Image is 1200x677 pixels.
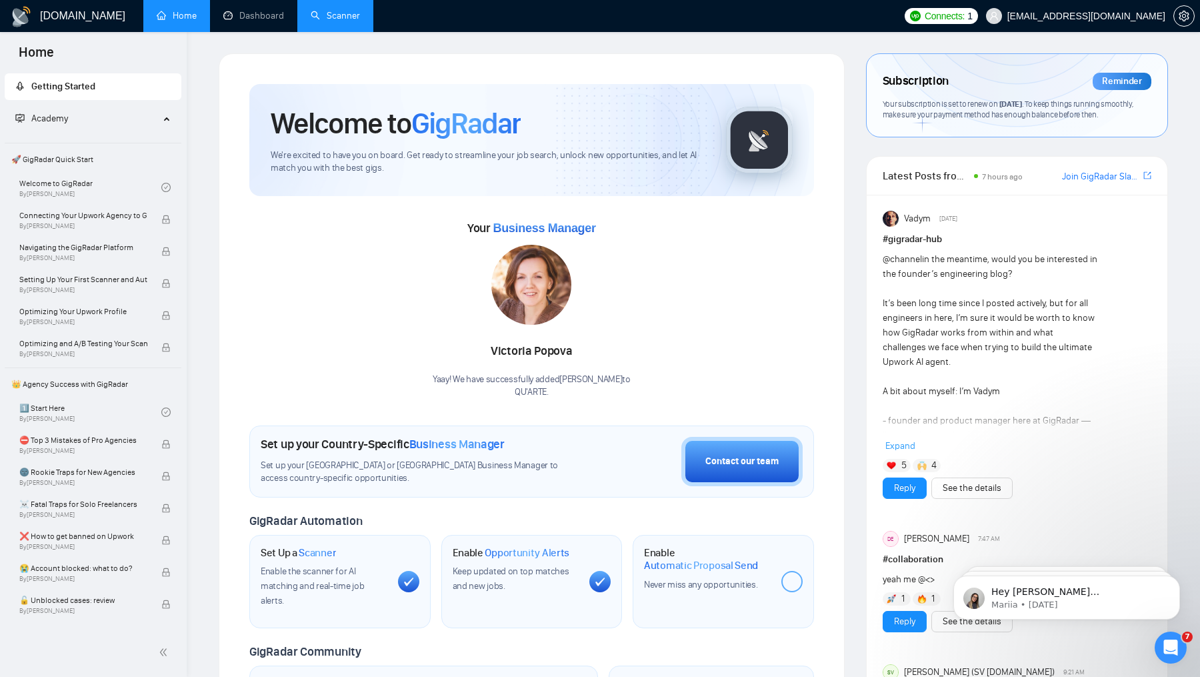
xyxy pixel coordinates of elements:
[910,11,921,21] img: upwork-logo.png
[6,146,180,173] span: 🚀 GigRadar Quick Start
[883,252,1098,648] div: in the meantime, would you be interested in the founder’s engineering blog? It’s been long time s...
[883,611,927,632] button: Reply
[19,286,147,294] span: By [PERSON_NAME]
[1062,169,1141,184] a: Join GigRadar Slack Community
[161,536,171,545] span: lock
[299,546,336,560] span: Scanner
[887,594,896,604] img: 🚀
[157,10,197,21] a: homeHome
[493,221,595,235] span: Business Manager
[925,9,965,23] span: Connects:
[11,6,32,27] img: logo
[19,398,161,427] a: 1️⃣ Start HereBy[PERSON_NAME]
[161,504,171,513] span: lock
[19,273,147,286] span: Setting Up Your First Scanner and Auto-Bidder
[1093,73,1151,90] div: Reminder
[19,305,147,318] span: Optimizing Your Upwork Profile
[433,386,631,399] p: QU'ARTE .
[978,533,1000,545] span: 7:47 AM
[15,113,25,123] span: fund-projection-screen
[271,105,521,141] h1: Welcome to
[726,107,793,173] img: gigradar-logo.png
[19,337,147,350] span: Optimizing and A/B Testing Your Scanner for Better Results
[19,626,147,639] span: 🙈 Getting over Upwork?
[19,434,147,447] span: ⛔ Top 3 Mistakes of Pro Agencies
[19,607,147,615] span: By [PERSON_NAME]
[681,437,803,486] button: Contact our team
[1143,170,1151,181] span: export
[15,113,68,124] span: Academy
[161,440,171,449] span: lock
[453,566,569,592] span: Keep updated on top matches and new jobs.
[161,568,171,577] span: lock
[19,575,147,583] span: By [PERSON_NAME]
[249,514,362,528] span: GigRadar Automation
[883,552,1151,567] h1: # collaboration
[19,594,147,607] span: 🔓 Unblocked cases: review
[883,211,899,227] img: Vadym
[644,559,758,572] span: Automatic Proposal Send
[159,646,172,659] span: double-left
[1174,11,1194,21] span: setting
[223,10,284,21] a: dashboardDashboard
[904,211,931,226] span: Vadym
[917,594,927,604] img: 🔥
[1143,169,1151,182] a: export
[433,374,631,399] div: Yaay! We have successfully added [PERSON_NAME] to
[894,481,915,496] a: Reply
[883,532,898,546] div: DE
[883,99,1134,120] span: Your subscription is set to renew on . To keep things running smoothly, make sure your payment me...
[271,149,705,175] span: We're excited to have you on board. Get ready to streamline your job search, unlock new opportuni...
[883,70,949,93] span: Subscription
[161,343,171,352] span: lock
[19,209,147,222] span: Connecting Your Upwork Agency to GigRadar
[885,440,915,452] span: Expand
[161,600,171,609] span: lock
[982,172,1023,181] span: 7 hours ago
[161,279,171,288] span: lock
[261,546,336,560] h1: Set Up a
[161,311,171,320] span: lock
[453,546,570,560] h1: Enable
[19,562,147,575] span: 😭 Account blocked: what to do?
[19,173,161,202] a: Welcome to GigRadarBy[PERSON_NAME]
[883,253,922,265] span: @channel
[989,11,999,21] span: user
[58,51,230,63] p: Message from Mariia, sent 1w ago
[943,481,1001,496] a: See the details
[883,167,970,184] span: Latest Posts from the GigRadar Community
[1182,632,1193,642] span: 7
[19,498,147,511] span: ☠️ Fatal Traps for Solo Freelancers
[19,511,147,519] span: By [PERSON_NAME]
[999,99,1022,109] span: [DATE]
[31,81,95,92] span: Getting Started
[19,318,147,326] span: By [PERSON_NAME]
[19,466,147,479] span: 🌚 Rookie Traps for New Agencies
[904,532,969,546] span: [PERSON_NAME]
[433,340,631,363] div: Victoria Popova
[5,73,181,100] li: Getting Started
[491,245,571,325] img: 1695074352969-16.jpg
[261,437,505,452] h1: Set up your Country-Specific
[19,254,147,262] span: By [PERSON_NAME]
[19,479,147,487] span: By [PERSON_NAME]
[19,350,147,358] span: By [PERSON_NAME]
[19,222,147,230] span: By [PERSON_NAME]
[311,10,360,21] a: searchScanner
[19,530,147,543] span: ❌ How to get banned on Upwork
[883,572,1098,587] div: yeah me @<>
[161,183,171,192] span: check-circle
[15,81,25,91] span: rocket
[901,592,905,606] span: 1
[19,447,147,455] span: By [PERSON_NAME]
[901,459,907,472] span: 5
[6,371,180,398] span: 👑 Agency Success with GigRadar
[644,546,771,572] h1: Enable
[411,105,521,141] span: GigRadar
[939,213,957,225] span: [DATE]
[8,43,65,71] span: Home
[161,247,171,256] span: lock
[1173,5,1195,27] button: setting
